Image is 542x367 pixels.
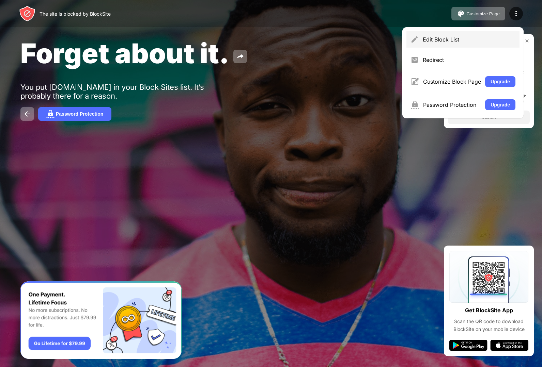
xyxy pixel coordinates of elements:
div: Get BlockSite App [465,305,513,315]
div: Password Protection [423,101,481,108]
button: Password Protection [38,107,111,121]
img: pallet.svg [457,10,465,18]
img: share.svg [236,52,244,61]
img: menu-customize.svg [411,78,419,86]
img: app-store.svg [490,340,528,351]
iframe: Banner [20,281,182,359]
div: Customize Page [466,11,500,16]
img: rate-us-close.svg [524,38,530,44]
img: header-logo.svg [19,5,35,22]
img: menu-redirect.svg [411,56,419,64]
img: google-play.svg [449,340,487,351]
img: back.svg [23,110,31,118]
div: Edit Block List [423,36,515,43]
div: The site is blocked by BlockSite [40,11,111,17]
span: Forget about it. [20,37,229,70]
img: password.svg [46,110,55,118]
div: Password Protection [56,111,103,117]
div: Redirect [423,56,515,63]
div: You put [DOMAIN_NAME] in your Block Sites list. It’s probably there for a reason. [20,83,231,100]
img: menu-password.svg [411,101,419,109]
button: Customize Page [451,7,505,20]
div: Scan the QR code to download BlockSite on your mobile device [449,318,528,333]
img: menu-icon.svg [512,10,520,18]
img: qrcode.svg [449,251,528,303]
img: menu-pencil.svg [411,35,419,44]
button: Upgrade [485,99,515,110]
div: Customize Block Page [423,78,481,85]
button: Upgrade [485,76,515,87]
